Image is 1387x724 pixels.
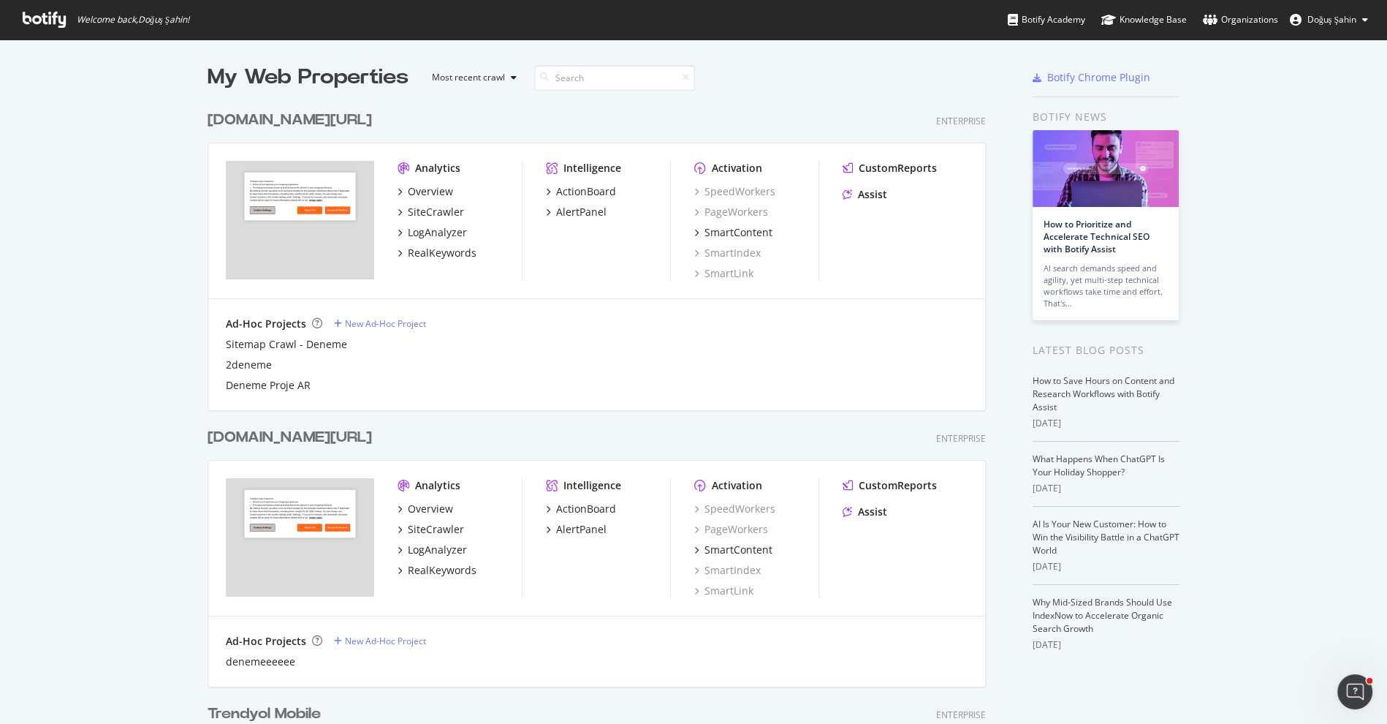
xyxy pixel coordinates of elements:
[226,634,306,649] div: Ad-Hoc Projects
[556,205,607,219] div: AlertPanel
[208,427,378,448] a: [DOMAIN_NAME][URL]
[1278,8,1380,31] button: Doğuş Şahin
[858,505,887,519] div: Assist
[1033,560,1179,573] div: [DATE]
[408,205,464,219] div: SiteCrawler
[859,161,937,176] div: CustomReports
[546,522,607,537] a: AlertPanel
[1033,417,1179,430] div: [DATE]
[77,14,189,26] span: Welcome back, Doğuş Şahin !
[208,110,378,131] a: [DOMAIN_NAME][URL]
[226,655,295,669] a: denemeeeeee
[415,478,460,493] div: Analytics
[712,478,762,493] div: Activation
[694,184,775,199] a: SpeedWorkers
[408,184,453,199] div: Overview
[843,505,887,519] a: Assist
[226,478,374,597] img: trendyol.com/ro
[694,225,772,240] a: SmartContent
[226,358,272,372] a: 2deneme
[408,502,453,516] div: Overview
[398,246,476,260] a: RealKeywords
[398,522,464,537] a: SiteCrawler
[334,635,426,647] a: New Ad-Hoc Project
[226,161,374,279] img: trendyol.com/ar
[843,161,937,176] a: CustomReports
[226,317,306,331] div: Ad-Hoc Projects
[398,225,467,240] a: LogAnalyzer
[208,427,372,448] div: [DOMAIN_NAME][URL]
[546,502,616,516] a: ActionBoard
[936,115,986,127] div: Enterprise
[398,205,464,219] a: SiteCrawler
[398,563,476,578] a: RealKeywords
[208,63,408,92] div: My Web Properties
[1033,453,1165,478] a: What Happens When ChatGPT Is Your Holiday Shopper?
[1337,674,1372,709] iframe: Intercom live chat
[398,502,453,516] a: Overview
[704,543,772,557] div: SmartContent
[694,205,768,219] a: PageWorkers
[1044,218,1149,255] a: How to Prioritize and Accelerate Technical SEO with Botify Assist
[694,266,753,281] a: SmartLink
[408,522,464,537] div: SiteCrawler
[1008,12,1085,27] div: Botify Academy
[432,73,505,82] div: Most recent crawl
[1033,374,1174,413] a: How to Save Hours on Content and Research Workflows with Botify Assist
[398,543,467,557] a: LogAnalyzer
[694,584,753,598] a: SmartLink
[694,543,772,557] a: SmartContent
[556,184,616,199] div: ActionBoard
[534,65,695,91] input: Search
[704,225,772,240] div: SmartContent
[1033,342,1179,358] div: Latest Blog Posts
[694,502,775,516] a: SpeedWorkers
[563,161,621,176] div: Intelligence
[1033,638,1179,652] div: [DATE]
[1033,482,1179,495] div: [DATE]
[694,522,768,537] a: PageWorkers
[936,432,986,445] div: Enterprise
[556,502,616,516] div: ActionBoard
[408,246,476,260] div: RealKeywords
[408,225,467,240] div: LogAnalyzer
[208,110,372,131] div: [DOMAIN_NAME][URL]
[563,478,621,493] div: Intelligence
[345,317,426,330] div: New Ad-Hoc Project
[712,161,762,176] div: Activation
[408,563,476,578] div: RealKeywords
[1033,109,1179,125] div: Botify news
[694,246,761,260] a: SmartIndex
[226,378,311,393] a: Deneme Proje AR
[1033,70,1150,85] a: Botify Chrome Plugin
[556,522,607,537] div: AlertPanel
[1033,518,1179,557] a: AI Is Your New Customer: How to Win the Visibility Battle in a ChatGPT World
[546,184,616,199] a: ActionBoard
[226,337,347,352] a: Sitemap Crawl - Deneme
[1033,596,1172,635] a: Why Mid-Sized Brands Should Use IndexNow to Accelerate Organic Search Growth
[1203,12,1278,27] div: Organizations
[546,205,607,219] a: AlertPanel
[420,66,522,89] button: Most recent crawl
[694,563,761,578] a: SmartIndex
[1047,70,1150,85] div: Botify Chrome Plugin
[858,187,887,202] div: Assist
[345,635,426,647] div: New Ad-Hoc Project
[398,184,453,199] a: Overview
[408,543,467,557] div: LogAnalyzer
[936,709,986,721] div: Enterprise
[1044,263,1168,309] div: AI search demands speed and agility, yet multi-step technical workflows take time and effort. Tha...
[1033,130,1179,207] img: How to Prioritize and Accelerate Technical SEO with Botify Assist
